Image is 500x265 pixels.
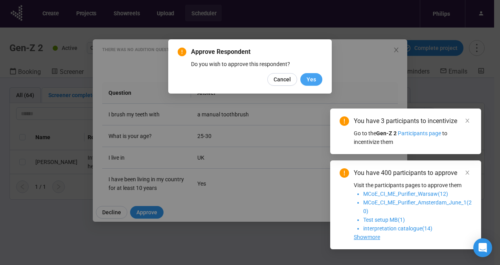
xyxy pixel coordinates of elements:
span: Approve Respondent [191,47,322,57]
span: Showmore [354,234,380,240]
span: interpretation catalogue(14) [363,225,432,232]
strong: Gen-Z 2 [376,130,397,136]
div: Do you wish to approve this respondent? [191,60,322,68]
span: MCoE_CI_ME_Purifier_Warsaw(12) [363,191,448,197]
div: Go to the to incentivize them [354,129,472,146]
span: exclamation-circle [340,116,349,126]
p: Visit the participants pages to approve them [354,181,472,190]
span: exclamation-circle [178,48,186,56]
div: Open Intercom Messenger [473,238,492,257]
span: Test setup MB(1) [363,217,405,223]
span: Cancel [274,75,291,84]
button: Yes [300,73,322,86]
span: MCoE_CI_ME_Purifier_Amsterdam_June_1(20) [363,199,472,214]
span: close [465,170,470,175]
span: Yes [307,75,316,84]
button: Cancel [267,73,297,86]
span: Participants page [398,130,441,136]
div: You have 400 participants to approve [354,168,472,178]
span: exclamation-circle [340,168,349,178]
div: You have 3 participants to incentivize [354,116,472,126]
span: close [465,118,470,123]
